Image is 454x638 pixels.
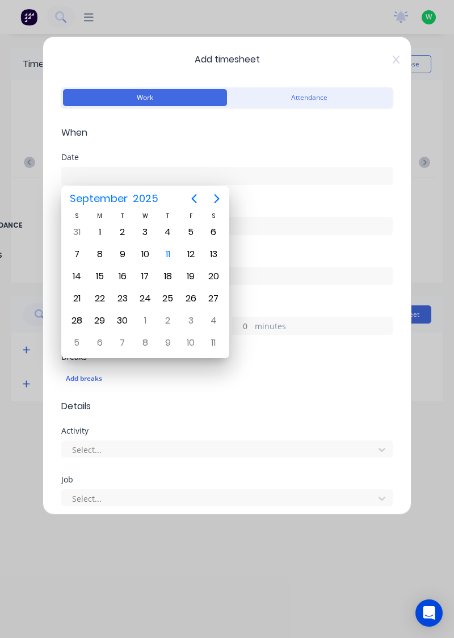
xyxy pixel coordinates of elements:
div: S [202,211,225,221]
div: Monday, October 6, 2025 [91,334,108,351]
div: F [179,211,202,221]
div: Wednesday, September 10, 2025 [137,246,154,263]
div: Tuesday, September 30, 2025 [114,312,131,329]
div: Job [61,476,393,484]
div: Saturday, September 6, 2025 [205,224,222,241]
button: Attendance [227,89,391,106]
div: Open Intercom Messenger [415,599,443,627]
div: Sunday, September 21, 2025 [68,290,85,307]
div: Wednesday, September 24, 2025 [137,290,154,307]
div: Monday, September 8, 2025 [91,246,108,263]
div: Saturday, September 20, 2025 [205,268,222,285]
div: Sunday, August 31, 2025 [68,224,85,241]
div: W [134,211,157,221]
div: Sunday, September 28, 2025 [68,312,85,329]
div: Tuesday, October 7, 2025 [114,334,131,351]
div: Sunday, September 14, 2025 [68,268,85,285]
div: Friday, October 3, 2025 [182,312,199,329]
span: Details [61,400,393,413]
div: Sunday, September 7, 2025 [68,246,85,263]
div: Wednesday, September 3, 2025 [137,224,154,241]
div: Activity [61,427,393,435]
div: Friday, September 12, 2025 [182,246,199,263]
div: Breaks [61,353,393,361]
span: 2025 [130,188,161,209]
div: Saturday, September 27, 2025 [205,290,222,307]
div: S [65,211,88,221]
span: Add timesheet [61,53,393,66]
button: Work [63,89,227,106]
div: Thursday, October 9, 2025 [159,334,176,351]
div: Thursday, October 2, 2025 [159,312,176,329]
div: Saturday, October 4, 2025 [205,312,222,329]
div: Date [61,153,393,161]
div: Tuesday, September 2, 2025 [114,224,131,241]
div: Saturday, September 13, 2025 [205,246,222,263]
div: Monday, September 22, 2025 [91,290,108,307]
div: Friday, September 5, 2025 [182,224,199,241]
button: September2025 [62,188,165,209]
div: Wednesday, September 17, 2025 [137,268,154,285]
label: minutes [255,320,392,334]
div: Wednesday, October 1, 2025 [137,312,154,329]
input: 0 [232,317,252,334]
div: Tuesday, September 16, 2025 [114,268,131,285]
div: Thursday, September 18, 2025 [159,268,176,285]
button: Next page [205,187,228,210]
div: Friday, October 10, 2025 [182,334,199,351]
div: Monday, September 15, 2025 [91,268,108,285]
div: Monday, September 29, 2025 [91,312,108,329]
div: Tuesday, September 9, 2025 [114,246,131,263]
div: Saturday, October 11, 2025 [205,334,222,351]
div: Friday, September 19, 2025 [182,268,199,285]
div: Sunday, October 5, 2025 [68,334,85,351]
div: T [111,211,134,221]
span: September [67,188,130,209]
div: Today, Thursday, September 11, 2025 [159,246,176,263]
div: T [157,211,179,221]
div: Wednesday, October 8, 2025 [137,334,154,351]
button: Previous page [183,187,205,210]
div: Monday, September 1, 2025 [91,224,108,241]
div: M [88,211,111,221]
div: Friday, September 26, 2025 [182,290,199,307]
div: Thursday, September 25, 2025 [159,290,176,307]
div: Thursday, September 4, 2025 [159,224,176,241]
div: Tuesday, September 23, 2025 [114,290,131,307]
span: When [61,126,393,140]
div: Add breaks [66,371,388,386]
